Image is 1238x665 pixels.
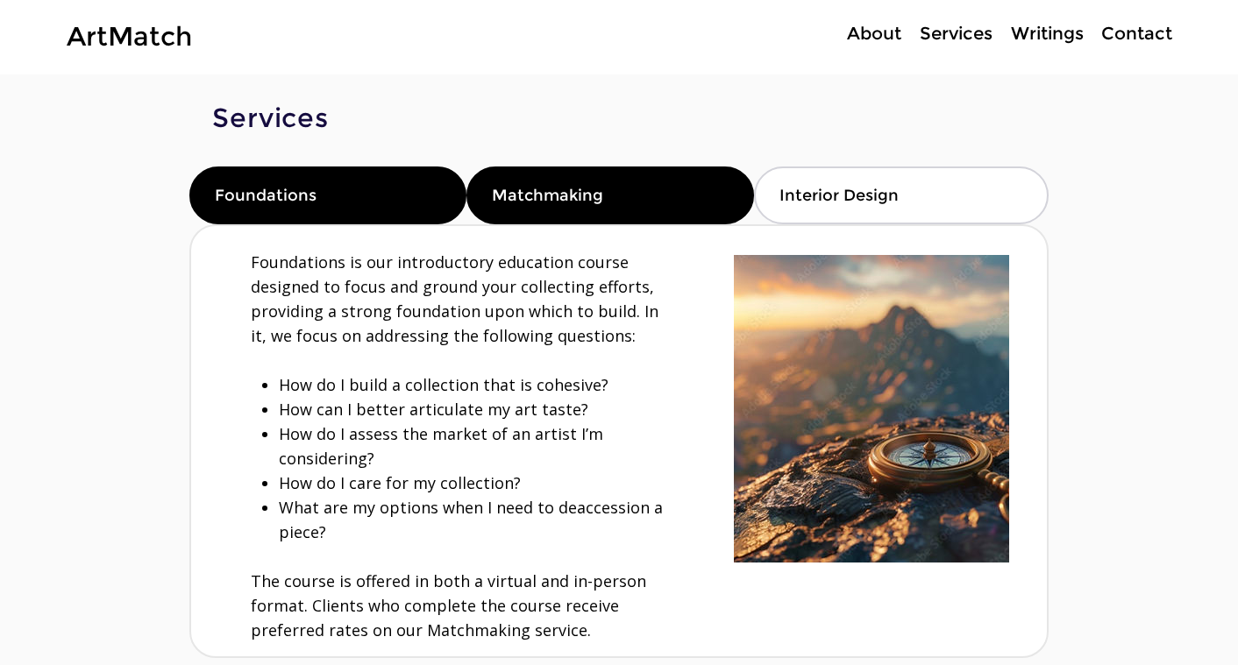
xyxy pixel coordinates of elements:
span: Interior Design [779,186,899,205]
p: Services [911,21,1001,46]
span: Matchmaking [492,186,603,205]
span: How do I build a collection that is cohesive? [279,374,608,395]
span: What are my options when I need to deaccession a piece? [279,497,663,542]
nav: Site [782,21,1180,46]
a: Contact [1092,21,1180,46]
span: How do I care for my collection? [279,472,521,493]
a: Services [910,21,1001,46]
p: Contact [1092,21,1181,46]
span: Foundations is our introductory education course designed to focus and ground your collecting eff... [251,251,658,346]
a: Writings [1001,21,1092,46]
span: How do I assess the market of an artist I’m considering? [279,423,603,469]
p: About [838,21,910,46]
span: How can I better articulate my art taste? [279,399,588,420]
a: About [837,21,910,46]
span: Foundations [215,186,317,205]
img: Art education.jpg [734,255,1009,562]
span: Services [212,102,329,134]
span: The course is offered in both a virtual and in-person format. Clients who complete the course rec... [251,570,646,640]
p: Writings [1002,21,1092,46]
a: ArtMatch [67,20,192,53]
